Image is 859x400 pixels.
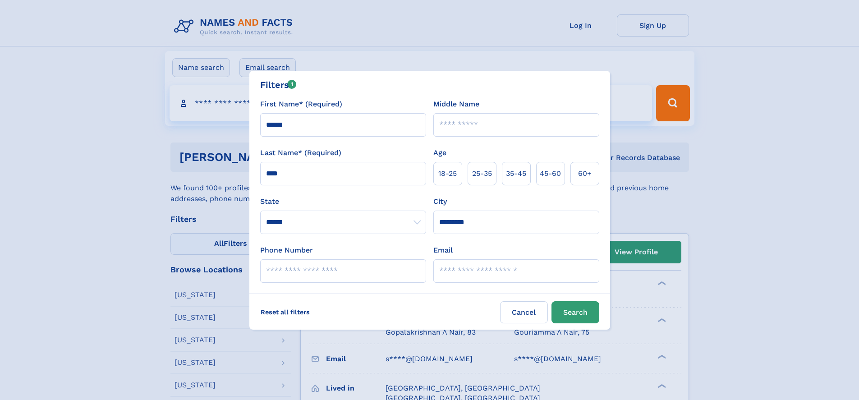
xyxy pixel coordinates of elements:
span: 45‑60 [540,168,561,179]
label: First Name* (Required) [260,99,342,110]
label: Cancel [500,301,548,323]
label: City [433,196,447,207]
span: 25‑35 [472,168,492,179]
label: State [260,196,426,207]
label: Phone Number [260,245,313,256]
label: Last Name* (Required) [260,147,341,158]
div: Filters [260,78,297,92]
span: 35‑45 [506,168,526,179]
span: 60+ [578,168,592,179]
span: 18‑25 [438,168,457,179]
label: Email [433,245,453,256]
label: Middle Name [433,99,479,110]
label: Reset all filters [255,301,316,323]
label: Age [433,147,446,158]
button: Search [551,301,599,323]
